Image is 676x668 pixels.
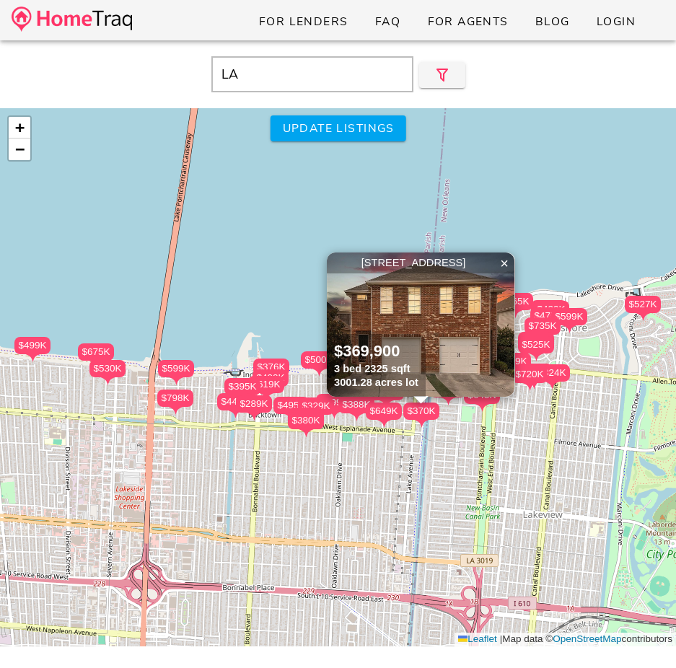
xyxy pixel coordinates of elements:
[253,369,289,387] div: $490K
[169,377,184,385] img: triPin.png
[15,140,25,158] span: −
[366,403,402,428] div: $649K
[288,408,324,425] div: $415K
[415,9,519,35] a: For Agents
[25,354,40,362] img: triPin.png
[338,396,374,421] div: $388K
[334,376,418,390] div: 3001.28 acres lot
[327,252,514,397] img: 1.jpg
[224,378,260,403] div: $395K
[9,117,30,139] a: Zoom in
[228,410,243,418] img: triPin.png
[531,300,567,325] div: $440K
[535,14,570,30] span: Blog
[523,9,581,35] a: Blog
[338,396,374,413] div: $388K
[604,599,676,668] iframe: Chat Widget
[518,336,554,361] div: $525K
[236,395,272,421] div: $289K
[529,353,544,361] img: triPin.png
[524,317,561,335] div: $735K
[531,300,567,317] div: $440K
[516,364,552,381] div: $450K
[497,293,533,318] div: $865K
[100,377,115,385] img: triPin.png
[562,325,577,333] img: triPin.png
[584,9,647,35] a: Login
[327,411,342,419] img: triPin.png
[253,359,289,384] div: $376K
[15,118,25,136] span: +
[299,429,314,437] img: triPin.png
[288,412,324,429] div: $380K
[464,387,500,412] div: $645K
[288,412,324,437] div: $380K
[158,360,194,377] div: $599K
[553,633,621,644] a: OpenStreetMap
[414,420,429,428] img: triPin.png
[270,115,405,141] button: Update listings
[316,394,352,419] div: $599K
[625,296,661,313] div: $527K
[217,393,253,418] div: $440K
[284,414,299,422] img: triPin.png
[533,301,569,326] div: $439K
[9,139,30,160] a: Zoom out
[247,413,262,421] img: triPin.png
[217,393,253,410] div: $440K
[518,332,554,357] div: $545K
[248,376,284,393] div: $619K
[534,364,570,382] div: $824K
[301,351,337,369] div: $500K
[298,397,334,423] div: $329K
[524,317,561,343] div: $735K
[625,296,661,321] div: $527K
[259,393,274,401] img: triPin.png
[168,407,183,415] img: triPin.png
[334,362,418,376] div: 3 bed 2325 sqft
[522,383,537,391] img: triPin.png
[301,351,337,377] div: $500K
[518,332,554,349] div: $545K
[258,14,348,30] span: For Lenders
[14,337,51,362] div: $499K
[508,310,523,318] img: triPin.png
[596,14,636,30] span: Login
[157,390,193,407] div: $798K
[426,14,508,30] span: For Agents
[248,376,284,401] div: $619K
[379,400,394,408] img: triPin.png
[89,361,104,369] img: triPin.png
[334,341,418,362] div: $369,900
[493,252,515,274] a: Close popup
[157,390,193,415] div: $798K
[374,14,401,30] span: FAQ
[430,380,466,405] div: $729K
[500,633,503,644] span: |
[530,307,566,325] div: $475K
[512,366,548,383] div: $720K
[534,364,570,390] div: $824K
[330,256,511,270] div: [STREET_ADDRESS]
[253,359,289,376] div: $376K
[253,369,289,395] div: $490K
[366,403,402,420] div: $649K
[349,413,364,421] img: triPin.png
[551,308,587,325] div: $599K
[512,366,548,391] div: $720K
[455,633,676,646] div: Map data © contributors
[497,293,533,310] div: $865K
[236,395,272,413] div: $289K
[288,408,324,433] div: $415K
[273,397,310,422] div: $495K
[545,382,560,390] img: triPin.png
[458,633,497,644] a: Leaflet
[530,307,566,333] div: $475K
[327,252,515,397] a: [STREET_ADDRESS] $369,900 3 bed 2325 sqft 3001.28 acres lot
[14,337,51,354] div: $499K
[298,397,334,415] div: $329K
[312,369,327,377] img: triPin.png
[403,403,439,428] div: $370K
[273,397,310,414] div: $495K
